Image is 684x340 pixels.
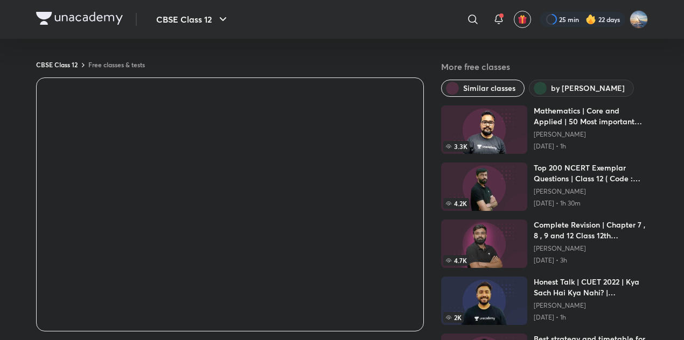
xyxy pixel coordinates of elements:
button: by Shivani Sharma [529,80,634,97]
p: [DATE] • 3h [534,256,648,265]
span: 3.3K [443,141,470,152]
span: Similar classes [463,83,515,94]
p: [DATE] • 1h [534,142,648,151]
h6: Complete Revision | Chapter 7 , 8 , 9 and 12 Class 12th mathematics [534,219,648,241]
h5: More free classes [441,60,648,73]
a: Company Logo [36,12,123,27]
button: avatar [514,11,531,28]
a: [PERSON_NAME] [534,187,648,196]
span: 4.2K [443,198,469,209]
a: [PERSON_NAME] [534,301,648,310]
img: streak [585,14,596,25]
a: Free classes & tests [88,60,145,69]
h6: Mathematics | Core and Applied | 50 Most important Questions | Term 1 [534,105,648,127]
img: Company Logo [36,12,123,25]
a: [PERSON_NAME] [534,130,648,139]
h6: Top 200 NCERT Exemplar Questions | Class 12 ( Code : VMSIR ) [534,162,648,184]
h6: Honest Talk | CUET 2022 | Kya Sach Hai Kya Nahi? | [PERSON_NAME], Kya Nahi? [534,277,648,298]
span: 2K [443,312,464,323]
button: CBSE Class 12 [150,9,236,30]
a: [PERSON_NAME] [534,244,648,253]
iframe: Class [37,78,423,331]
span: 4.7K [443,255,469,266]
img: avatar [518,15,527,24]
p: [DATE] • 1h [534,313,648,322]
a: CBSE Class 12 [36,60,78,69]
button: Similar classes [441,80,525,97]
p: [DATE] • 1h 30m [534,199,648,208]
span: by Shivani Sharma [551,83,625,94]
img: Arihant kumar [630,10,648,29]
